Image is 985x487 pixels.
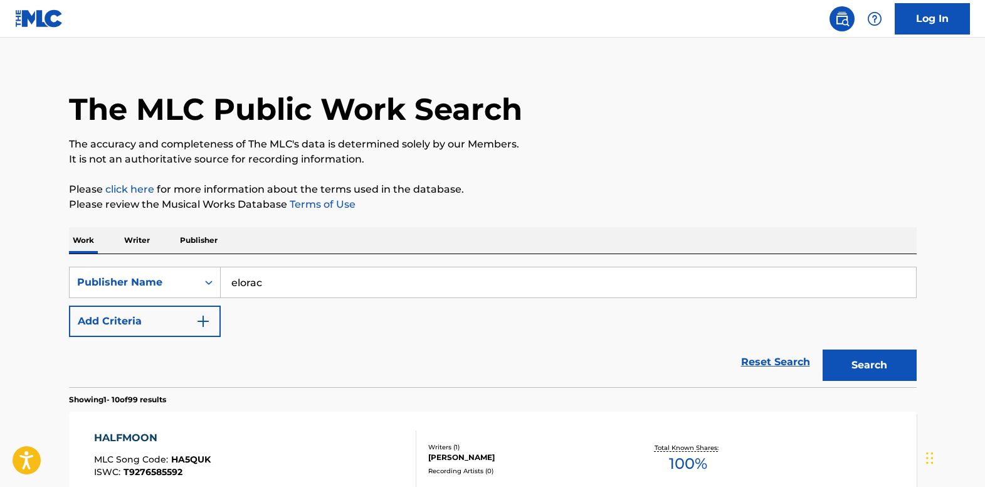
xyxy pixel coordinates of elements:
[124,466,182,478] span: T9276585592
[669,452,707,475] span: 100 %
[196,314,211,329] img: 9d2ae6d4665cec9f34b9.svg
[69,90,522,128] h1: The MLC Public Work Search
[94,431,211,446] div: HALFMOON
[922,427,985,487] iframe: Chat Widget
[428,466,618,476] div: Recording Artists ( 0 )
[77,275,190,290] div: Publisher Name
[94,454,171,465] span: MLC Song Code :
[428,452,618,463] div: [PERSON_NAME]
[69,394,166,405] p: Showing 1 - 10 of 99 results
[830,6,855,31] a: Public Search
[835,11,850,26] img: search
[69,197,917,212] p: Please review the Musical Works Database
[120,227,154,254] p: Writer
[69,182,917,197] p: Please for more information about the terms used in the database.
[69,152,917,167] p: It is not an authoritative source for recording information.
[69,267,917,387] form: Search Form
[69,227,98,254] p: Work
[926,439,934,477] div: Drag
[69,306,221,337] button: Add Criteria
[105,183,154,195] a: click here
[655,443,722,452] p: Total Known Shares:
[94,466,124,478] span: ISWC :
[862,6,887,31] div: Help
[867,11,882,26] img: help
[895,3,970,35] a: Log In
[823,350,917,381] button: Search
[735,348,816,376] a: Reset Search
[69,137,917,152] p: The accuracy and completeness of The MLC's data is determined solely by our Members.
[287,198,356,210] a: Terms of Use
[15,9,63,28] img: MLC Logo
[176,227,221,254] p: Publisher
[171,454,211,465] span: HA5QUK
[428,442,618,452] div: Writers ( 1 )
